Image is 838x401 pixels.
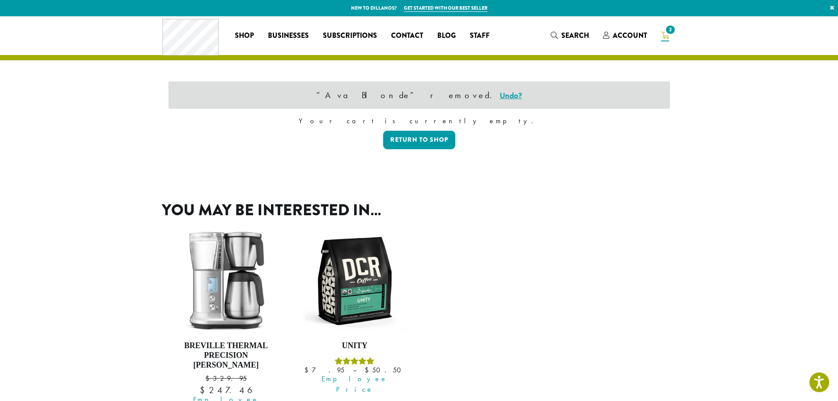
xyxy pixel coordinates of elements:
a: Shop [228,29,261,43]
span: Staff [470,30,490,41]
a: Get started with our best seller [404,4,487,12]
bdi: 329.95 [205,374,247,383]
span: Employee Price [301,374,408,395]
a: Return to shop [383,131,455,149]
div: “Ava Blonde” removed. [168,81,670,109]
span: $ [365,365,372,375]
span: $ [200,384,209,396]
h4: Breville Thermal Precision [PERSON_NAME] [173,341,280,370]
h4: Unity [301,341,408,351]
span: Account [613,30,647,40]
span: 2 [664,24,676,36]
div: Your cart is currently empty. [168,116,670,126]
h2: You may be interested in… [162,201,677,220]
img: Breville-Precision-Brewer-unit.jpg [173,228,280,335]
span: – [353,365,356,375]
bdi: 50.50 [365,365,405,375]
a: Staff [463,29,497,43]
a: Undo? [500,90,522,100]
span: $ [205,374,213,383]
div: Rated 5.00 out of 5 [301,356,408,367]
bdi: 7.95 [304,365,344,375]
span: $ [304,365,312,375]
span: Contact [391,30,423,41]
span: Businesses [268,30,309,41]
bdi: 247.46 [200,384,252,396]
span: Subscriptions [323,30,377,41]
img: DCR-12oz-FTO-Unity-Stock-scaled.png [301,228,408,335]
span: Blog [437,30,456,41]
span: Shop [235,30,254,41]
a: Search [544,28,596,43]
span: Search [561,30,589,40]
